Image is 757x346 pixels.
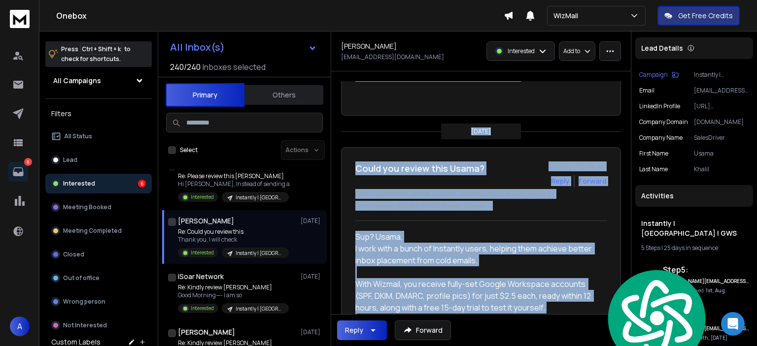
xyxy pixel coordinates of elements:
p: Usama [694,150,749,157]
p: Last Name [639,165,668,173]
h3: Inboxes selected [203,61,266,73]
button: Meeting Completed [45,221,152,241]
h1: [PERSON_NAME] [341,41,397,51]
p: WizMail [553,11,582,21]
p: Lead [63,156,77,164]
div: Forward [579,176,607,186]
p: Instantly | [GEOGRAPHIC_DATA] | GWS [694,71,749,79]
p: 6 [24,158,32,166]
p: Not Interested [63,321,107,329]
p: [EMAIL_ADDRESS][DOMAIN_NAME] [341,53,444,61]
p: Meeting Completed [63,227,122,235]
span: 25 days in sequence [664,244,718,252]
button: Meeting Booked [45,197,152,217]
p: Campaign [639,71,668,79]
p: Interested [191,249,214,256]
h1: Instantly | [GEOGRAPHIC_DATA] | GWS [641,219,747,238]
p: Interested [191,305,214,312]
div: Activities [635,185,753,207]
p: Email [639,87,654,94]
p: [DATE] [301,217,323,225]
div: 6 [138,180,146,188]
p: [DATE] : 12:06 am [549,161,607,171]
img: logo [10,10,30,28]
button: Reply [337,320,387,340]
button: Forward [395,320,451,340]
button: A [10,316,30,336]
button: Closed [45,245,152,264]
button: Interested6 [45,174,152,193]
p: Hi [PERSON_NAME], Instead of sending a [178,180,290,188]
p: All Status [64,132,92,140]
button: Not Interested [45,315,152,335]
p: [DOMAIN_NAME] [694,118,749,126]
p: Khalil [694,165,749,173]
a: 6 [8,162,28,182]
p: Company Domain [639,118,688,126]
div: Open Intercom Messenger [721,312,745,336]
h1: Onebox [56,10,504,22]
p: Instantly | [GEOGRAPHIC_DATA] | [GEOGRAPHIC_DATA] [236,305,283,313]
span: Ctrl + Shift + k [80,43,122,55]
p: Re: Could you review this [178,228,289,236]
span: 240 / 240 [170,61,201,73]
h1: iSoar Network [178,272,224,282]
p: LinkedIn Profile [639,102,680,110]
h6: Step 5 : [663,264,749,276]
p: Meeting Booked [63,203,111,211]
button: Others [244,84,323,106]
label: Select [180,146,198,154]
h3: Filters [45,107,152,121]
p: [DATE] [301,328,323,336]
button: Campaign [639,71,679,79]
p: First Name [639,150,668,157]
p: Out of office [63,274,100,282]
p: Instantly | [GEOGRAPHIC_DATA] [236,194,283,201]
button: Primary [166,83,244,107]
button: Wrong person [45,292,152,312]
span: 5 Steps [641,244,660,252]
p: Interested [191,193,214,201]
p: Instantly | [GEOGRAPHIC_DATA] | GWS [236,250,283,257]
p: Wrong person [63,298,105,306]
button: Reply [551,176,570,186]
p: [EMAIL_ADDRESS][DOMAIN_NAME] [694,87,749,94]
span: 29th, [DATE] [696,334,727,341]
p: Re: Please review this [PERSON_NAME] [178,172,290,180]
p: Thank you, I will check [178,236,289,244]
p: [URL][DOMAIN_NAME] [694,102,749,110]
div: Reply [345,325,363,335]
h1: [PERSON_NAME] [178,216,234,226]
p: from: <[PERSON_NAME][EMAIL_ADDRESS][DOMAIN_NAME]> [355,189,607,199]
p: Add to [563,47,580,55]
button: Out of office [45,268,152,288]
p: Company Name [639,134,683,142]
button: All Inbox(s) [162,37,325,57]
button: Get Free Credits [657,6,740,26]
p: SalesDriver [694,134,749,142]
span: 1st, Aug [706,287,725,294]
button: Lead [45,150,152,170]
div: | [641,244,747,252]
p: Lead Details [641,43,683,53]
button: All Campaigns [45,71,152,91]
h1: Could you review this Usama? [355,161,484,175]
p: Get Free Credits [678,11,733,21]
p: Re: Kindly review [PERSON_NAME] [178,283,289,291]
p: to: <[EMAIL_ADDRESS][DOMAIN_NAME]> [355,201,607,211]
h1: [PERSON_NAME] [178,327,235,337]
p: Closed [63,251,84,258]
p: Good Morning—- I am so [178,291,289,299]
button: All Status [45,126,152,146]
h1: All Inbox(s) [170,42,225,52]
h1: All Campaigns [53,76,101,86]
p: Interested [63,180,95,188]
p: Interested [508,47,535,55]
p: [DATE] [471,127,491,135]
p: [DATE] [301,273,323,281]
p: Press to check for shortcuts. [61,44,131,64]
